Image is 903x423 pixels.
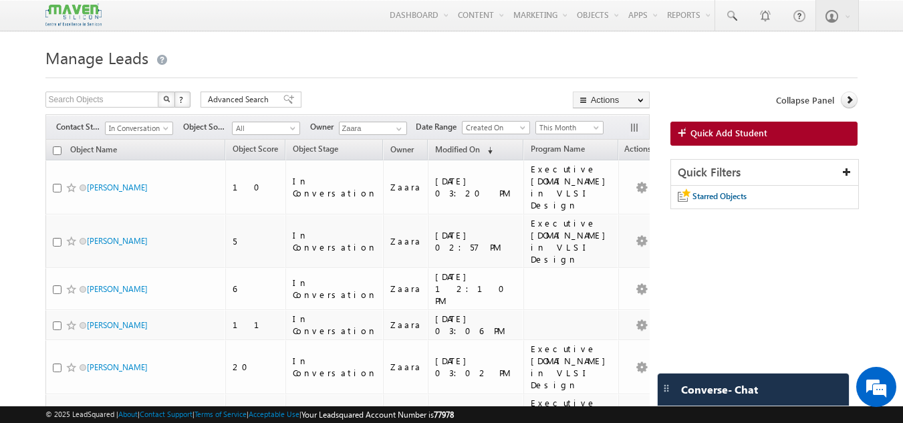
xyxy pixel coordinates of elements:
span: This Month [536,122,600,134]
div: [DATE] 03:02 PM [435,355,517,379]
span: Collapse Panel [776,94,834,106]
span: Object Stage [293,144,338,154]
div: 10 [233,181,279,193]
a: Contact Support [140,410,192,418]
span: Your Leadsquared Account Number is [301,410,454,420]
a: [PERSON_NAME] [87,284,148,294]
span: Owner [390,144,414,154]
div: Executive [DOMAIN_NAME] in VLSI Design [531,343,612,391]
div: In Conversation [293,355,377,379]
span: Advanced Search [208,94,273,106]
a: Terms of Service [195,410,247,418]
span: Starred Objects [692,191,747,201]
div: [DATE] 03:20 PM [435,175,517,199]
a: Created On [462,121,530,134]
span: Created On [463,122,526,134]
input: Type to Search [339,122,407,135]
div: Zaara [390,181,422,193]
button: Actions [573,92,650,108]
a: [PERSON_NAME] [87,320,148,330]
button: ? [174,92,190,108]
div: 5 [233,235,279,247]
input: Check all records [53,146,61,155]
span: Manage Leads [45,47,148,68]
a: In Conversation [105,122,173,135]
span: Object Source [183,121,232,133]
div: Quick Filters [671,160,859,186]
span: Program Name [531,144,585,154]
a: Show All Items [389,122,406,136]
img: Custom Logo [45,3,102,27]
div: [DATE] 12:10 PM [435,271,517,307]
span: All [233,122,296,134]
div: Executive [DOMAIN_NAME] in VLSI Design [531,217,612,265]
div: Zaara [390,361,422,373]
div: In Conversation [293,277,377,301]
a: Object Name [63,142,124,160]
div: 20 [233,361,279,373]
div: [DATE] 02:57 PM [435,229,517,253]
span: © 2025 LeadSquared | | | | | [45,408,454,421]
div: 6 [233,283,279,295]
img: Search [163,96,170,102]
span: Contact Stage [56,121,105,133]
div: In Conversation [293,313,377,337]
a: [PERSON_NAME] [87,236,148,246]
a: Object Score [226,142,285,159]
span: In Conversation [106,122,169,134]
div: Zaara [390,319,422,331]
a: Object Stage [286,142,345,159]
span: Quick Add Student [690,127,767,139]
span: Modified On [435,144,480,154]
span: (sorted descending) [482,145,493,156]
a: [PERSON_NAME] [87,182,148,192]
div: [DATE] 03:06 PM [435,313,517,337]
a: Modified On (sorted descending) [428,142,499,159]
div: Zaara [390,235,422,247]
div: In Conversation [293,229,377,253]
a: Program Name [524,142,592,159]
a: All [232,122,300,135]
span: Actions [619,142,651,159]
div: Zaara [390,283,422,295]
div: 11 [233,319,279,331]
a: About [118,410,138,418]
div: In Conversation [293,175,377,199]
span: Converse - Chat [681,384,758,396]
a: [PERSON_NAME] [87,362,148,372]
img: carter-drag [661,383,672,394]
span: Object Score [233,144,278,154]
a: Quick Add Student [670,122,858,146]
div: Executive [DOMAIN_NAME] in VLSI Design [531,163,612,211]
span: 77978 [434,410,454,420]
a: Acceptable Use [249,410,299,418]
span: ? [179,94,185,105]
a: This Month [535,121,604,134]
span: Date Range [416,121,462,133]
span: Owner [310,121,339,133]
